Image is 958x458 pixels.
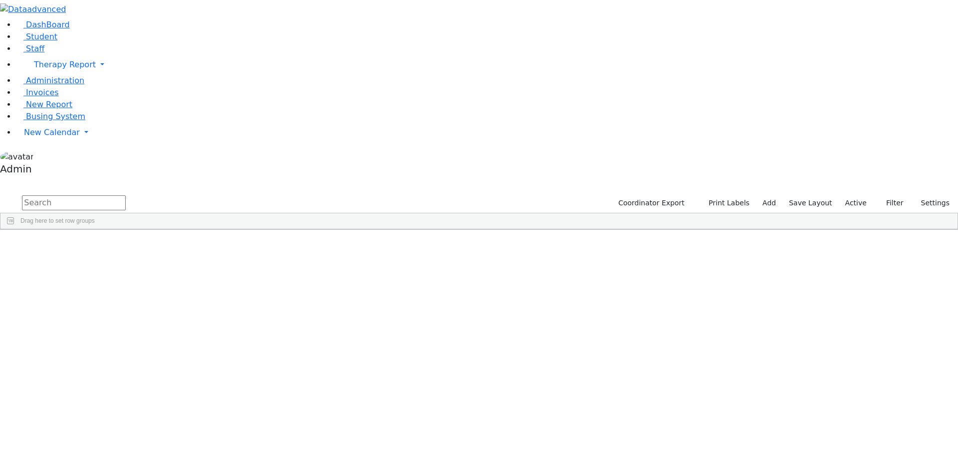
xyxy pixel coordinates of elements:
[16,20,70,29] a: DashBoard
[16,88,59,97] a: Invoices
[24,128,80,137] span: New Calendar
[697,195,754,211] button: Print Labels
[16,123,958,143] a: New Calendar
[16,32,57,41] a: Student
[34,60,96,69] span: Therapy Report
[26,44,44,53] span: Staff
[22,195,126,210] input: Search
[758,195,780,211] a: Add
[873,195,908,211] button: Filter
[26,20,70,29] span: DashBoard
[26,88,59,97] span: Invoices
[612,195,689,211] button: Coordinator Export
[26,112,85,121] span: Busing System
[784,195,836,211] button: Save Layout
[16,100,72,109] a: New Report
[16,76,84,85] a: Administration
[908,195,954,211] button: Settings
[26,100,72,109] span: New Report
[26,76,84,85] span: Administration
[841,195,871,211] label: Active
[16,44,44,53] a: Staff
[20,217,95,224] span: Drag here to set row groups
[26,32,57,41] span: Student
[16,112,85,121] a: Busing System
[16,55,958,75] a: Therapy Report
